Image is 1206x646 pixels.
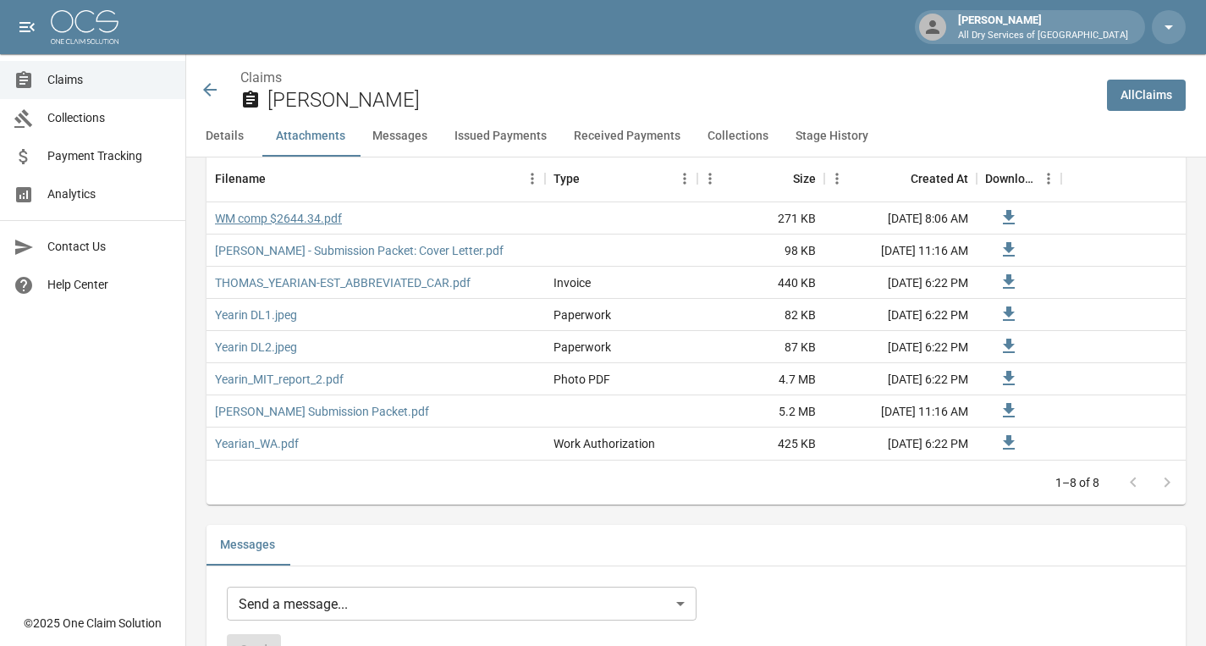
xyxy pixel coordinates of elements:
div: Filename [207,155,545,202]
button: Stage History [782,116,882,157]
div: Send a message... [227,587,697,621]
div: Size [793,155,816,202]
div: [DATE] 6:22 PM [824,428,977,460]
a: Claims [240,69,282,86]
div: Filename [215,155,266,202]
div: Size [697,155,824,202]
h2: [PERSON_NAME] [267,88,1093,113]
div: 425 KB [697,428,824,460]
div: 98 KB [697,235,824,267]
div: [DATE] 11:16 AM [824,235,977,267]
span: Help Center [47,276,172,294]
div: 4.7 MB [697,363,824,395]
div: Created At [824,155,977,202]
div: [DATE] 8:06 AM [824,202,977,235]
div: related-list tabs [207,525,1186,566]
div: [DATE] 11:16 AM [824,395,977,428]
span: Analytics [47,185,172,203]
button: Issued Payments [441,116,560,157]
button: Messages [207,525,289,566]
a: WM comp $2644.34.pdf [215,210,342,227]
button: Menu [697,166,723,191]
div: anchor tabs [186,116,1206,157]
div: Paperwork [553,306,611,323]
button: Attachments [262,116,359,157]
div: [PERSON_NAME] [951,12,1135,42]
button: open drawer [10,10,44,44]
div: 271 KB [697,202,824,235]
div: [DATE] 6:22 PM [824,363,977,395]
button: Menu [672,166,697,191]
div: 82 KB [697,299,824,331]
a: Yearin_MIT_report_2.pdf [215,371,344,388]
div: 87 KB [697,331,824,363]
button: Collections [694,116,782,157]
div: Created At [911,155,968,202]
a: Yearin DL1.jpeg [215,306,297,323]
button: Details [186,116,262,157]
div: [DATE] 6:22 PM [824,299,977,331]
div: Work Authorization [553,435,655,452]
div: Invoice [553,274,591,291]
span: Claims [47,71,172,89]
a: THOMAS_YEARIAN-EST_ABBREVIATED_CAR.pdf [215,274,471,291]
button: Received Payments [560,116,694,157]
p: All Dry Services of [GEOGRAPHIC_DATA] [958,29,1128,43]
span: Contact Us [47,238,172,256]
p: 1–8 of 8 [1055,474,1099,491]
div: Download [977,155,1061,202]
a: [PERSON_NAME] Submission Packet.pdf [215,403,429,420]
a: Yearin DL2.jpeg [215,339,297,356]
div: 440 KB [697,267,824,299]
div: Paperwork [553,339,611,356]
button: Messages [359,116,441,157]
a: Yearian_WA.pdf [215,435,299,452]
div: Photo PDF [553,371,610,388]
button: Menu [1036,166,1061,191]
a: [PERSON_NAME] - Submission Packet: Cover Letter.pdf [215,242,504,259]
nav: breadcrumb [240,68,1093,88]
div: [DATE] 6:22 PM [824,331,977,363]
span: Payment Tracking [47,147,172,165]
div: 5.2 MB [697,395,824,428]
div: Type [553,155,580,202]
div: © 2025 One Claim Solution [24,615,162,632]
div: Download [985,155,1036,202]
img: ocs-logo-white-transparent.png [51,10,118,44]
div: [DATE] 6:22 PM [824,267,977,299]
a: AllClaims [1107,80,1186,111]
span: Collections [47,109,172,127]
button: Menu [824,166,850,191]
div: Type [545,155,697,202]
button: Menu [520,166,545,191]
